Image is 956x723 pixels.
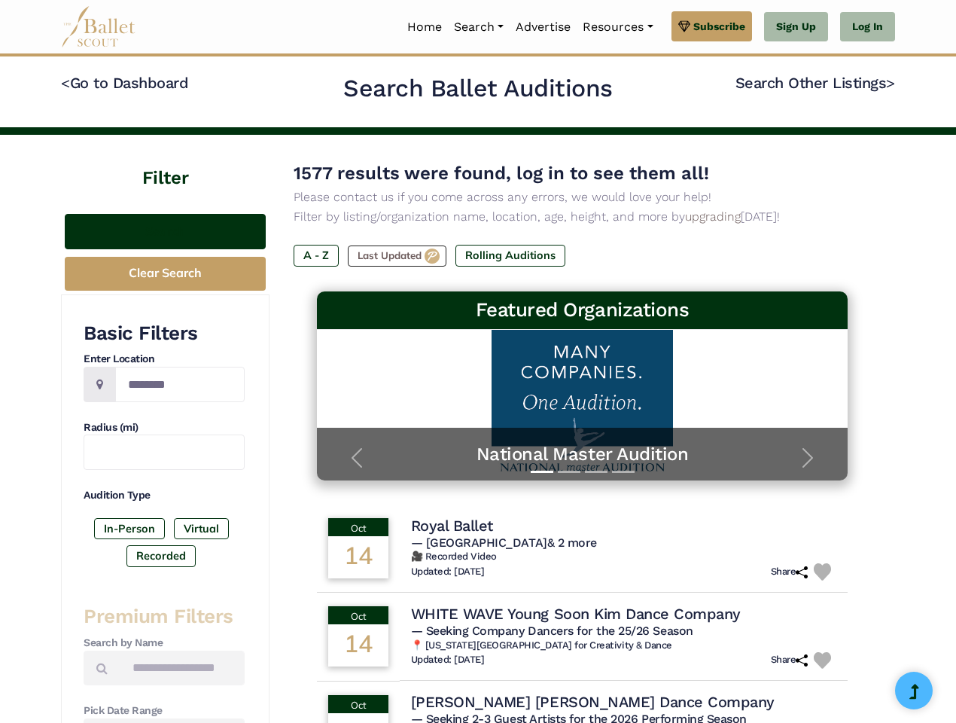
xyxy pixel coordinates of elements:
[558,463,580,480] button: Slide 2
[84,636,245,651] h4: Search by Name
[585,463,607,480] button: Slide 3
[84,420,245,435] h4: Radius (mi)
[294,207,871,227] p: Filter by listing/organization name, location, age, height, and more by [DATE]!
[294,245,339,266] label: A - Z
[411,535,597,550] span: — [GEOGRAPHIC_DATA]
[332,443,833,466] a: National Master Audition
[94,518,165,539] label: In-Person
[455,245,565,266] label: Rolling Auditions
[577,11,659,43] a: Resources
[411,516,493,535] h4: Royal Ballet
[343,73,613,105] h2: Search Ballet Auditions
[328,536,388,578] div: 14
[840,12,895,42] a: Log In
[61,135,269,191] h4: Filter
[84,604,245,630] h3: Premium Filters
[294,163,709,184] span: 1577 results were found, log in to see them all!
[448,11,510,43] a: Search
[411,566,485,578] h6: Updated: [DATE]
[174,518,229,539] label: Virtual
[693,18,745,35] span: Subscribe
[735,74,895,92] a: Search Other Listings>
[84,703,245,718] h4: Pick Date Range
[547,535,597,550] a: & 2 more
[61,73,70,92] code: <
[531,463,553,480] button: Slide 1
[612,463,635,480] button: Slide 4
[771,566,808,578] h6: Share
[685,209,741,224] a: upgrading
[294,188,871,207] p: Please contact us if you come across any errors, we would love your help!
[411,639,837,652] h6: 📍 [US_STATE][GEOGRAPHIC_DATA] for Creativity & Dance
[328,624,388,667] div: 14
[411,551,837,563] h6: 🎥 Recorded Video
[328,518,388,536] div: Oct
[84,488,245,503] h4: Audition Type
[671,11,752,41] a: Subscribe
[411,604,741,624] h4: WHITE WAVE Young Soon Kim Dance Company
[764,12,828,42] a: Sign Up
[65,214,266,249] button: Search
[65,257,266,291] button: Clear Search
[328,695,388,713] div: Oct
[115,367,245,402] input: Location
[411,654,485,667] h6: Updated: [DATE]
[84,321,245,346] h3: Basic Filters
[328,606,388,624] div: Oct
[348,246,446,267] label: Last Updated
[401,11,448,43] a: Home
[126,545,196,566] label: Recorded
[678,18,690,35] img: gem.svg
[329,297,836,323] h3: Featured Organizations
[510,11,577,43] a: Advertise
[886,73,895,92] code: >
[411,692,775,712] h4: [PERSON_NAME] [PERSON_NAME] Dance Company
[120,651,245,686] input: Search by names...
[84,352,245,367] h4: Enter Location
[411,624,693,638] span: — Seeking Company Dancers for the 25/26 Season
[771,654,808,667] h6: Share
[61,74,188,92] a: <Go to Dashboard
